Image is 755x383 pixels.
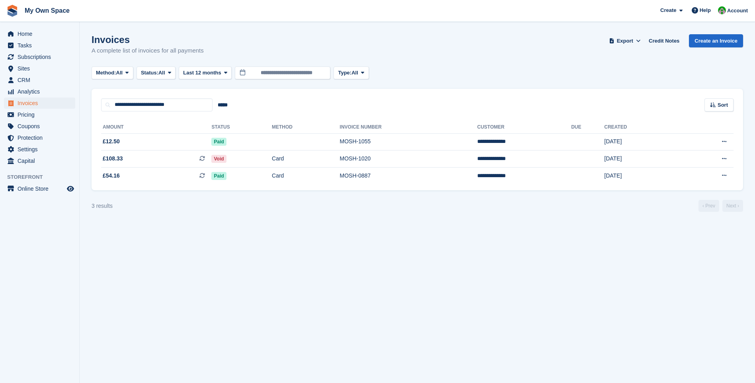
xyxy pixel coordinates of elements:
[718,101,728,109] span: Sort
[211,155,226,163] span: Void
[92,202,113,210] div: 3 results
[18,86,65,97] span: Analytics
[660,6,676,14] span: Create
[4,86,75,97] a: menu
[604,150,679,168] td: [DATE]
[179,66,232,80] button: Last 12 months
[617,37,633,45] span: Export
[4,74,75,86] a: menu
[607,34,642,47] button: Export
[351,69,358,77] span: All
[604,167,679,184] td: [DATE]
[4,28,75,39] a: menu
[571,121,604,134] th: Due
[7,173,79,181] span: Storefront
[340,167,477,184] td: MOSH-0887
[183,69,221,77] span: Last 12 months
[141,69,158,77] span: Status:
[604,121,679,134] th: Created
[697,200,745,212] nav: Page
[103,137,120,146] span: £12.50
[4,155,75,166] a: menu
[18,144,65,155] span: Settings
[698,200,719,212] a: Previous
[18,51,65,63] span: Subscriptions
[340,150,477,168] td: MOSH-1020
[116,69,123,77] span: All
[96,69,116,77] span: Method:
[21,4,73,17] a: My Own Space
[103,172,120,180] span: £54.16
[18,155,65,166] span: Capital
[340,133,477,150] td: MOSH-1055
[101,121,211,134] th: Amount
[6,5,18,17] img: stora-icon-8386f47178a22dfd0bd8f6a31ec36ba5ce8667c1dd55bd0f319d3a0aa187defe.svg
[338,69,351,77] span: Type:
[604,133,679,150] td: [DATE]
[18,63,65,74] span: Sites
[4,109,75,120] a: menu
[18,98,65,109] span: Invoices
[700,6,711,14] span: Help
[689,34,743,47] a: Create an Invoice
[4,51,75,63] a: menu
[18,74,65,86] span: CRM
[4,183,75,194] a: menu
[92,34,204,45] h1: Invoices
[137,66,176,80] button: Status: All
[18,109,65,120] span: Pricing
[340,121,477,134] th: Invoice Number
[92,46,204,55] p: A complete list of invoices for all payments
[4,121,75,132] a: menu
[92,66,133,80] button: Method: All
[18,40,65,51] span: Tasks
[211,121,272,134] th: Status
[727,7,748,15] span: Account
[18,132,65,143] span: Protection
[272,167,340,184] td: Card
[334,66,369,80] button: Type: All
[211,172,226,180] span: Paid
[18,28,65,39] span: Home
[66,184,75,193] a: Preview store
[158,69,165,77] span: All
[4,132,75,143] a: menu
[272,121,340,134] th: Method
[718,6,726,14] img: Paula Harris
[477,121,571,134] th: Customer
[211,138,226,146] span: Paid
[18,183,65,194] span: Online Store
[4,40,75,51] a: menu
[4,144,75,155] a: menu
[272,150,340,168] td: Card
[18,121,65,132] span: Coupons
[103,154,123,163] span: £108.33
[722,200,743,212] a: Next
[646,34,683,47] a: Credit Notes
[4,63,75,74] a: menu
[4,98,75,109] a: menu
